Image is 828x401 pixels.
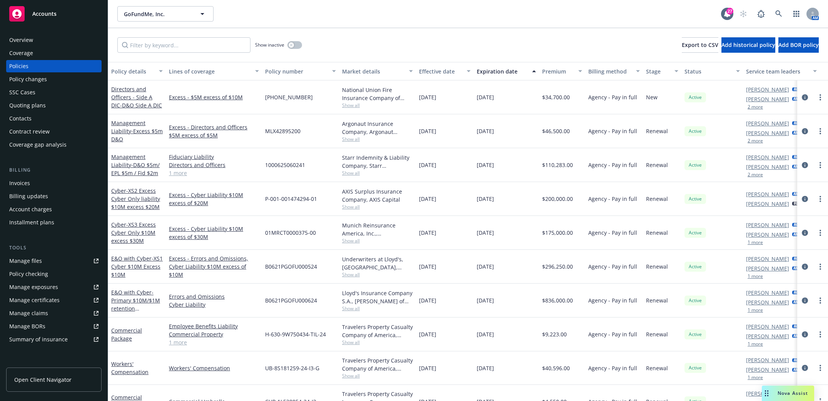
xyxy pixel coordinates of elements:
[778,390,808,396] span: Nova Assist
[746,67,808,75] div: Service team leaders
[646,93,658,101] span: New
[588,93,637,101] span: Agency - Pay in full
[477,364,494,372] span: [DATE]
[746,221,789,229] a: [PERSON_NAME]
[342,237,413,244] span: Show all
[419,93,436,101] span: [DATE]
[588,195,637,203] span: Agency - Pay in full
[419,161,436,169] span: [DATE]
[108,62,166,80] button: Policy details
[111,153,160,177] a: Management Liability
[816,262,825,271] a: more
[688,195,703,202] span: Active
[342,305,413,312] span: Show all
[169,330,259,338] a: Commercial Property
[342,204,413,210] span: Show all
[746,389,789,398] a: [PERSON_NAME]
[736,6,751,22] a: Start snowing
[800,363,810,373] a: circleInformation
[477,262,494,271] span: [DATE]
[342,356,413,373] div: Travelers Property Casualty Company of America, Travelers Insurance
[32,11,57,17] span: Accounts
[542,195,573,203] span: $200,000.00
[9,255,42,267] div: Manage files
[542,67,574,75] div: Premium
[800,330,810,339] a: circleInformation
[111,161,160,177] span: - D&O $5m/ EPL $5m / Fid $2m
[748,342,763,346] button: 1 more
[477,296,494,304] span: [DATE]
[542,364,570,372] span: $40,596.00
[684,67,731,75] div: Status
[117,37,250,53] input: Filter by keyword...
[169,254,259,279] a: Excess - Errors and Omissions, Cyber Liability $10M excess of $10M
[585,62,643,80] button: Billing method
[111,67,154,75] div: Policy details
[6,255,102,267] a: Manage files
[9,99,46,112] div: Quoting plans
[748,375,763,380] button: 1 more
[169,169,259,177] a: 1 more
[169,123,259,139] a: Excess - Directors and Officers $5M excess of $5M
[265,93,313,101] span: [PHONE_NUMBER]
[789,6,804,22] a: Switch app
[265,229,316,237] span: 01MRCT0000375-00
[265,296,317,304] span: B0621PGOFU000624
[588,67,631,75] div: Billing method
[419,364,436,372] span: [DATE]
[262,62,339,80] button: Policy number
[748,139,763,143] button: 2 more
[762,386,814,401] button: Nova Assist
[682,41,718,48] span: Export to CSV
[9,190,48,202] div: Billing updates
[265,364,319,372] span: UB-8S181259-24-I3-G
[588,296,637,304] span: Agency - Pay in full
[721,37,775,53] button: Add historical policy
[342,120,413,136] div: Argonaut Insurance Company, Argonaut Insurance Company (Argo), CRC Group
[746,95,789,103] a: [PERSON_NAME]
[342,323,413,339] div: Travelers Property Casualty Company of America, Travelers Insurance
[746,322,789,331] a: [PERSON_NAME]
[688,263,703,270] span: Active
[816,296,825,305] a: more
[6,268,102,280] a: Policy checking
[542,330,567,338] span: $9,223.00
[746,366,789,374] a: [PERSON_NAME]
[124,10,190,18] span: GoFundMe, Inc.
[9,125,50,138] div: Contract review
[746,332,789,340] a: [PERSON_NAME]
[688,128,703,135] span: Active
[746,129,789,137] a: [PERSON_NAME]
[477,330,494,338] span: [DATE]
[9,320,45,332] div: Manage BORs
[643,62,681,80] button: Stage
[117,6,214,22] button: GoFundMe, Inc.
[169,364,259,372] a: Workers' Compensation
[265,67,327,75] div: Policy number
[111,255,163,278] span: - XS1 Cyber $10M Excess $10M
[6,139,102,151] a: Coverage gap analysis
[588,330,637,338] span: Agency - Pay in full
[816,228,825,237] a: more
[169,191,259,207] a: Excess - Cyber Liability $10M excess of $20M
[6,166,102,174] div: Billing
[477,67,528,75] div: Expiration date
[9,268,48,280] div: Policy checking
[9,139,67,151] div: Coverage gap analysis
[9,333,68,346] div: Summary of insurance
[111,327,142,342] a: Commercial Package
[816,127,825,136] a: more
[746,163,789,171] a: [PERSON_NAME]
[816,93,825,102] a: more
[9,177,30,189] div: Invoices
[166,62,262,80] button: Lines of coverage
[9,307,48,319] div: Manage claims
[342,67,404,75] div: Market details
[746,356,789,364] a: [PERSON_NAME]
[9,112,32,125] div: Contacts
[477,127,494,135] span: [DATE]
[342,86,413,102] div: National Union Fire Insurance Company of [GEOGRAPHIC_DATA], [GEOGRAPHIC_DATA], AIG
[800,160,810,170] a: circleInformation
[778,37,819,53] button: Add BOR policy
[6,190,102,202] a: Billing updates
